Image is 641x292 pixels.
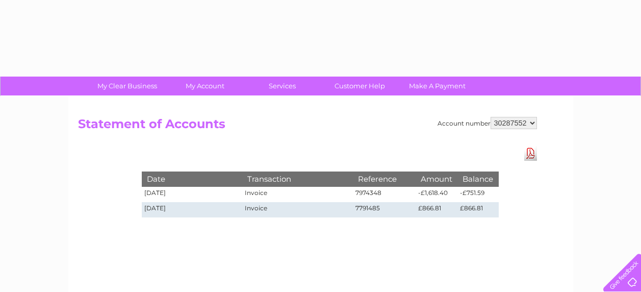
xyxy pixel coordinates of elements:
[416,187,457,202] td: -£1,618.40
[416,172,457,186] th: Amount
[142,187,243,202] td: [DATE]
[142,202,243,217] td: [DATE]
[457,172,498,186] th: Balance
[457,202,498,217] td: £866.81
[242,202,352,217] td: Invoice
[242,172,352,186] th: Transaction
[240,77,324,95] a: Services
[438,117,537,129] div: Account number
[142,172,243,186] th: Date
[85,77,169,95] a: My Clear Business
[78,117,537,136] h2: Statement of Accounts
[353,172,416,186] th: Reference
[242,187,352,202] td: Invoice
[524,146,537,161] a: Download Pdf
[318,77,402,95] a: Customer Help
[353,187,416,202] td: 7974348
[163,77,247,95] a: My Account
[416,202,457,217] td: £866.81
[353,202,416,217] td: 7791485
[395,77,479,95] a: Make A Payment
[457,187,498,202] td: -£751.59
